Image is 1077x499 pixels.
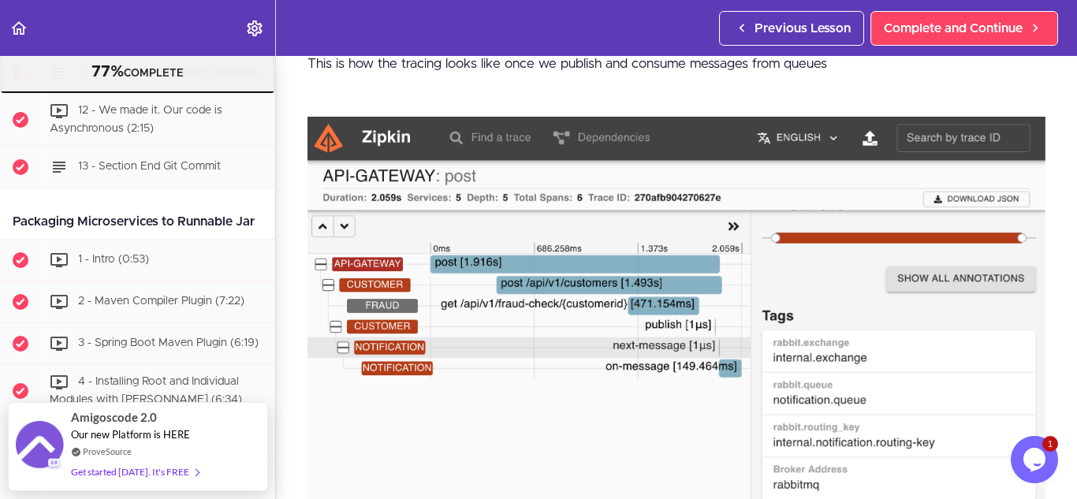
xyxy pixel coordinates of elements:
[9,19,28,38] svg: Back to course curriculum
[719,11,864,46] a: Previous Lesson
[1011,436,1061,483] iframe: chat widget
[20,62,255,83] div: COMPLETE
[78,337,259,348] span: 3 - Spring Boot Maven Plugin (6:19)
[78,161,221,172] span: 13 - Section End Git Commit
[83,445,132,458] a: ProveSource
[71,428,190,441] span: Our new Platform is HERE
[78,296,244,307] span: 2 - Maven Compiler Plugin (7:22)
[307,52,1045,76] p: This is how the tracing looks like once we publish and consume messages from queues
[78,254,149,265] span: 1 - Intro (0:53)
[16,421,63,472] img: provesource social proof notification image
[870,11,1058,46] a: Complete and Continue
[50,106,222,135] span: 12 - We made it. Our code is Asynchronous (2:15)
[71,408,157,426] span: Amigoscode 2.0
[884,19,1023,38] span: Complete and Continue
[91,64,124,80] span: 77%
[755,19,851,38] span: Previous Lesson
[71,463,199,481] div: Get started [DATE]. It's FREE
[245,19,264,38] svg: Settings Menu
[50,376,242,405] span: 4 - Installing Root and Individual Modules with [PERSON_NAME] (6:34)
